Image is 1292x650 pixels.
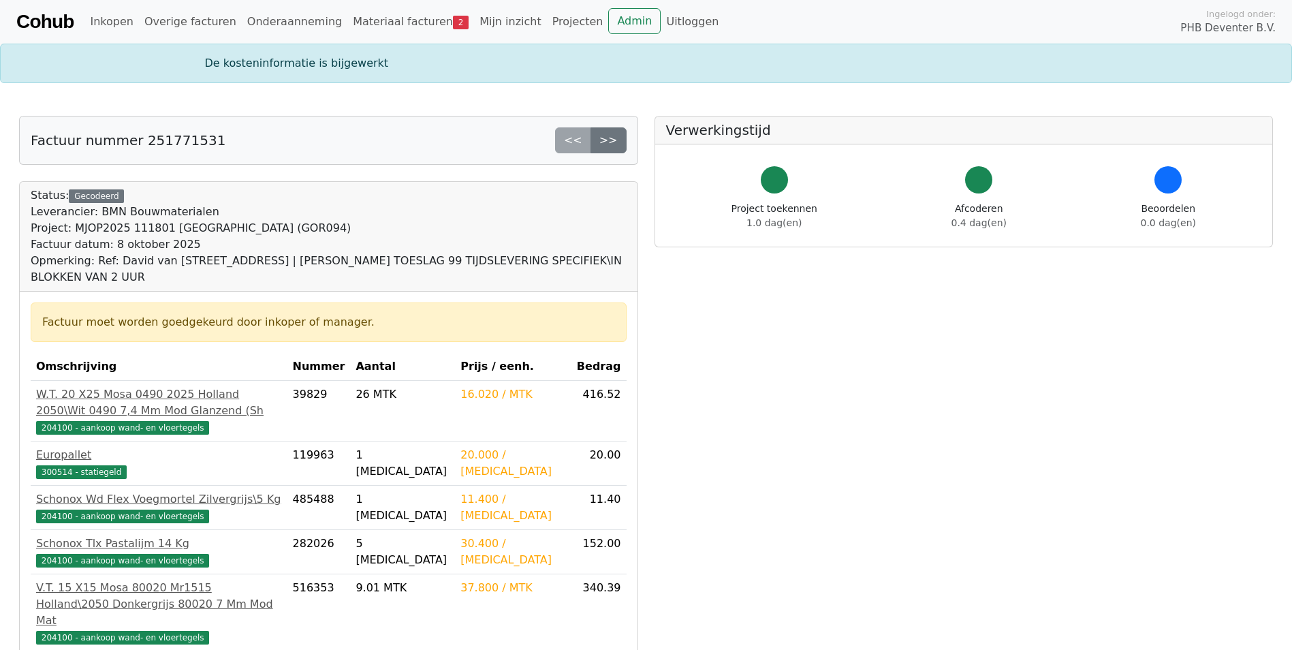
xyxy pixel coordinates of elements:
span: PHB Deventer B.V. [1180,20,1276,36]
div: Schonox Tlx Pastalijm 14 Kg [36,536,282,552]
span: 1.0 dag(en) [746,217,802,228]
div: Opmerking: Ref: David van [STREET_ADDRESS] | [PERSON_NAME] TOESLAG 99 TIJDSLEVERING SPECIFIEK\IN ... [31,253,627,285]
a: Mijn inzicht [474,8,547,35]
div: Afcoderen [951,202,1007,230]
td: 416.52 [570,381,626,442]
a: W.T. 20 X25 Mosa 0490 2025 Holland 2050\Wit 0490 7,4 Mm Mod Glanzend (Sh204100 - aankoop wand- en... [36,386,282,435]
a: >> [590,127,627,153]
span: 0.4 dag(en) [951,217,1007,228]
div: 1 [MEDICAL_DATA] [356,447,450,480]
div: Factuur moet worden goedgekeurd door inkoper of manager. [42,314,615,330]
th: Nummer [287,353,351,381]
a: Uitloggen [661,8,724,35]
div: Europallet [36,447,282,463]
div: Status: [31,187,627,285]
a: Admin [608,8,661,34]
div: Leverancier: BMN Bouwmaterialen [31,204,627,220]
a: Inkopen [84,8,138,35]
a: Europallet300514 - statiegeld [36,447,282,480]
td: 20.00 [570,442,626,486]
div: 1 [MEDICAL_DATA] [356,491,450,524]
a: Onderaanneming [242,8,347,35]
a: Projecten [547,8,609,35]
span: 204100 - aankoop wand- en vloertegels [36,554,209,568]
div: 16.020 / MTK [460,386,565,403]
th: Prijs / eenh. [455,353,570,381]
td: 119963 [287,442,351,486]
div: W.T. 20 X25 Mosa 0490 2025 Holland 2050\Wit 0490 7,4 Mm Mod Glanzend (Sh [36,386,282,419]
div: De kosteninformatie is bijgewerkt [197,55,1096,72]
a: Cohub [16,5,74,38]
th: Omschrijving [31,353,287,381]
h5: Verwerkingstijd [666,122,1262,138]
div: Gecodeerd [69,189,124,203]
div: 26 MTK [356,386,450,403]
span: Ingelogd onder: [1206,7,1276,20]
span: 204100 - aankoop wand- en vloertegels [36,510,209,523]
td: 39829 [287,381,351,442]
td: 11.40 [570,486,626,530]
span: 2 [453,16,469,29]
div: Factuur datum: 8 oktober 2025 [31,236,627,253]
h5: Factuur nummer 251771531 [31,132,225,149]
span: 204100 - aankoop wand- en vloertegels [36,631,209,645]
div: 20.000 / [MEDICAL_DATA] [460,447,565,480]
a: V.T. 15 X15 Mosa 80020 Mr1515 Holland\2050 Donkergrijs 80020 7 Mm Mod Mat204100 - aankoop wand- e... [36,580,282,645]
div: 9.01 MTK [356,580,450,596]
div: Project toekennen [731,202,817,230]
div: 37.800 / MTK [460,580,565,596]
a: Schonox Tlx Pastalijm 14 Kg204100 - aankoop wand- en vloertegels [36,536,282,568]
span: 204100 - aankoop wand- en vloertegels [36,421,209,435]
div: 5 [MEDICAL_DATA] [356,536,450,568]
th: Aantal [350,353,455,381]
div: 30.400 / [MEDICAL_DATA] [460,536,565,568]
a: Overige facturen [139,8,242,35]
td: 485488 [287,486,351,530]
span: 0.0 dag(en) [1141,217,1196,228]
div: V.T. 15 X15 Mosa 80020 Mr1515 Holland\2050 Donkergrijs 80020 7 Mm Mod Mat [36,580,282,629]
div: Project: MJOP2025 111801 [GEOGRAPHIC_DATA] (GOR094) [31,220,627,236]
a: Materiaal facturen2 [347,8,474,35]
div: Schonox Wd Flex Voegmortel Zilvergrijs\5 Kg [36,491,282,508]
div: Beoordelen [1141,202,1196,230]
a: Schonox Wd Flex Voegmortel Zilvergrijs\5 Kg204100 - aankoop wand- en vloertegels [36,491,282,524]
td: 282026 [287,530,351,574]
span: 300514 - statiegeld [36,465,127,479]
th: Bedrag [570,353,626,381]
td: 152.00 [570,530,626,574]
div: 11.400 / [MEDICAL_DATA] [460,491,565,524]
